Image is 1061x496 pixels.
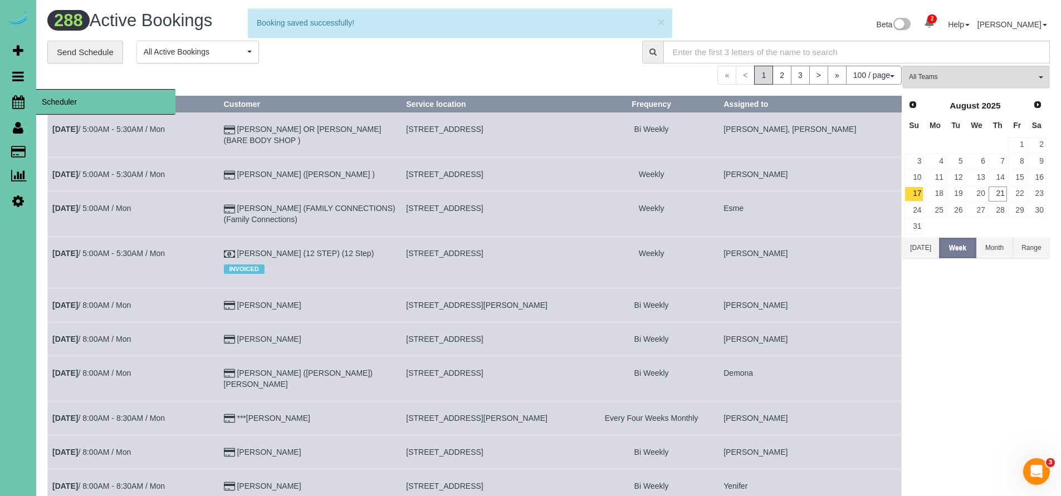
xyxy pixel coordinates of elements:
[950,101,979,110] span: August
[402,237,584,288] td: Service location
[402,401,584,435] td: Service location
[925,170,945,185] a: 11
[717,66,736,85] span: «
[1008,137,1026,153] a: 1
[1033,100,1042,109] span: Next
[219,191,402,237] td: Customer
[406,482,483,490] span: [STREET_ADDRESS]
[846,66,902,85] button: 100 / page
[966,170,987,185] a: 13
[224,302,235,310] i: Credit Card Payment
[237,301,301,310] a: [PERSON_NAME]
[48,288,219,322] td: Schedule date
[902,66,1050,83] ol: All Teams
[52,204,78,213] b: [DATE]
[224,449,235,456] i: Credit Card Payment
[224,126,235,134] i: Credit Card Payment
[1028,203,1046,218] a: 30
[719,401,902,435] td: Assigned to
[908,100,917,109] span: Prev
[971,121,982,130] span: Wednesday
[36,89,175,115] span: Scheduler
[584,158,718,191] td: Frequency
[717,66,902,85] nav: Pagination navigation
[1046,458,1055,467] span: 3
[219,237,402,288] td: Customer
[1008,170,1026,185] a: 15
[52,335,131,343] a: [DATE]/ 8:00AM / Mon
[772,66,791,85] a: 2
[909,121,919,130] span: Sunday
[48,158,219,191] td: Schedule date
[406,369,483,377] span: [STREET_ADDRESS]
[584,191,718,237] td: Frequency
[47,41,123,64] a: Send Schedule
[1028,170,1046,185] a: 16
[584,356,718,401] td: Frequency
[904,219,923,234] a: 31
[719,435,902,469] td: Assigned to
[52,448,131,456] a: [DATE]/ 8:00AM / Mon
[904,203,923,218] a: 24
[219,112,402,158] td: Customer
[663,41,1050,63] input: Enter the first 3 letters of the name to search
[52,335,78,343] b: [DATE]
[237,482,301,490] a: [PERSON_NAME]
[219,401,402,435] td: Customer
[52,125,78,134] b: [DATE]
[219,435,402,469] td: Customer
[224,369,373,389] a: [PERSON_NAME] ([PERSON_NAME]) [PERSON_NAME]
[52,414,165,423] a: [DATE]/ 8:00AM - 8:30AM / Mon
[719,112,902,158] td: Assigned to
[989,203,1007,218] a: 28
[736,66,755,85] span: <
[1028,186,1046,202] a: 23
[925,154,945,169] a: 4
[406,125,483,134] span: [STREET_ADDRESS]
[1008,203,1026,218] a: 29
[966,186,987,202] a: 20
[52,369,131,377] a: [DATE]/ 8:00AM / Mon
[909,72,1036,82] span: All Teams
[951,121,960,130] span: Tuesday
[584,288,718,322] td: Frequency
[658,16,664,28] button: ×
[224,264,265,273] span: INVOICED
[939,238,976,258] button: Week
[719,96,902,112] th: Assigned to
[904,186,923,202] a: 17
[224,251,235,258] i: Check Payment
[828,66,847,85] a: »
[1013,121,1021,130] span: Friday
[52,369,78,377] b: [DATE]
[905,97,921,113] a: Prev
[52,448,78,456] b: [DATE]
[237,448,301,456] a: [PERSON_NAME]
[1028,137,1046,153] a: 2
[402,96,584,112] th: Service location
[927,14,937,23] span: 2
[584,96,718,112] th: Frequency
[237,414,310,423] a: ***[PERSON_NAME]
[947,170,965,185] a: 12
[976,238,1013,258] button: Month
[47,11,540,30] h1: Active Bookings
[402,435,584,469] td: Service location
[1008,186,1026,202] a: 22
[719,191,902,237] td: Assigned to
[52,301,131,310] a: [DATE]/ 8:00AM / Mon
[47,10,90,31] span: 288
[402,356,584,401] td: Service location
[219,158,402,191] td: Customer
[219,288,402,322] td: Customer
[719,356,902,401] td: Assigned to
[1028,154,1046,169] a: 9
[904,170,923,185] a: 10
[52,125,165,134] a: [DATE]/ 5:00AM - 5:30AM / Mon
[930,121,941,130] span: Monday
[52,204,131,213] a: [DATE]/ 5:00AM / Mon
[989,170,1007,185] a: 14
[904,154,923,169] a: 3
[52,249,165,258] a: [DATE]/ 5:00AM - 5:30AM / Mon
[406,170,483,179] span: [STREET_ADDRESS]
